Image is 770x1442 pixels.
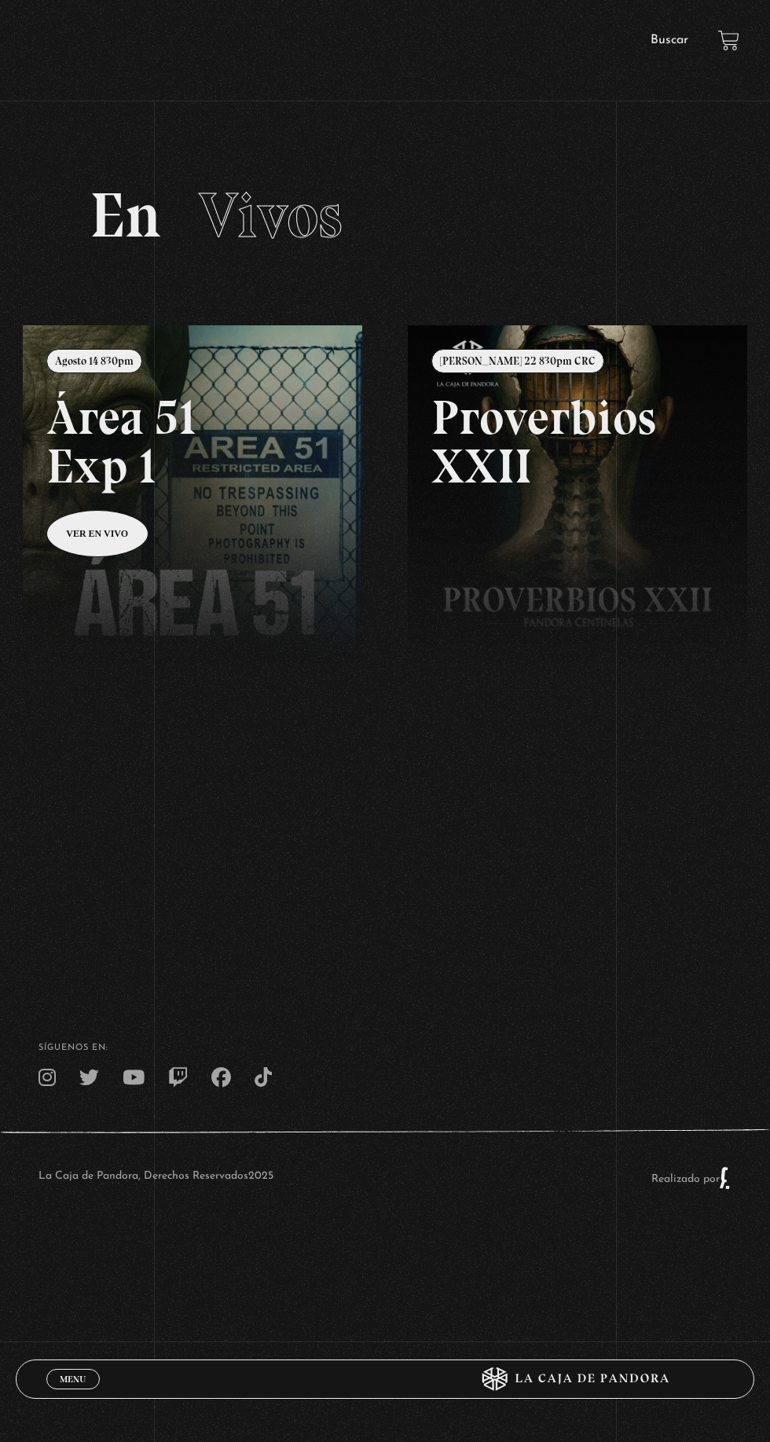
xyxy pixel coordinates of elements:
a: View your shopping cart [718,30,739,51]
h4: SÍguenos en: [38,1044,731,1052]
a: Realizado por [651,1173,731,1185]
a: Buscar [651,34,688,46]
span: Vivos [199,178,343,253]
p: La Caja de Pandora, Derechos Reservados 2025 [38,1166,273,1190]
h2: En [90,184,681,247]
